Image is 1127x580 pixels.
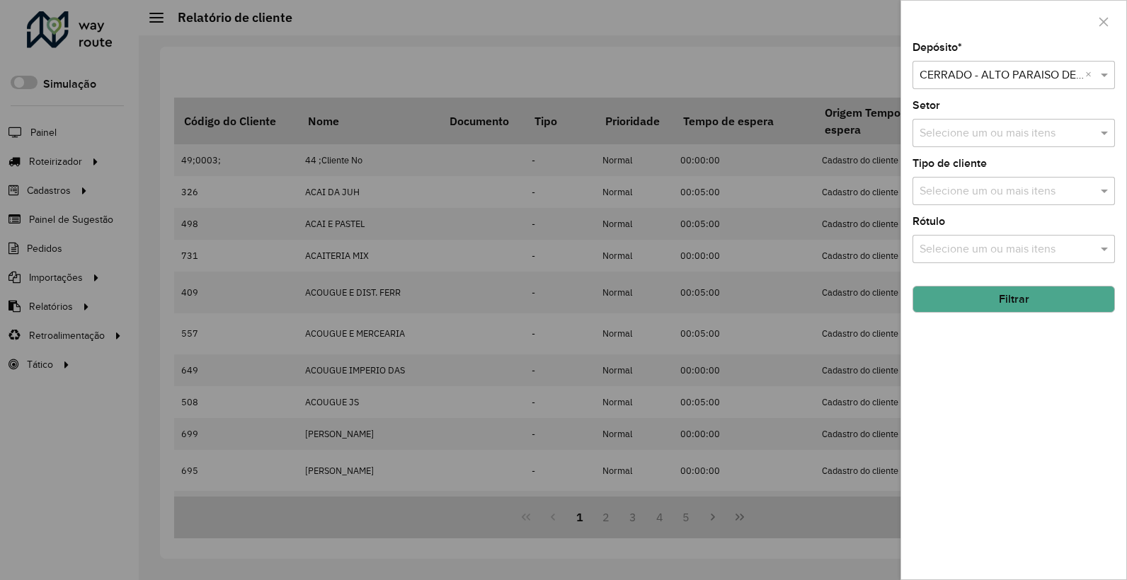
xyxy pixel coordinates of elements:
[913,286,1115,313] button: Filtrar
[1085,66,1097,83] span: Clear all
[913,39,962,56] label: Depósito
[913,97,940,114] label: Setor
[913,213,945,230] label: Rótulo
[913,155,987,172] label: Tipo de cliente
